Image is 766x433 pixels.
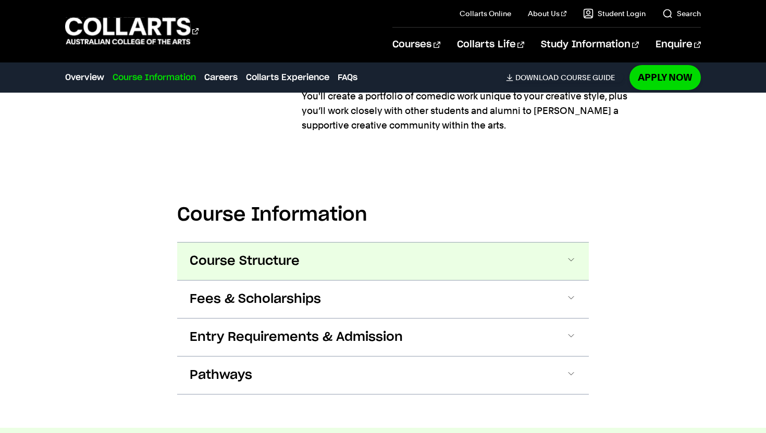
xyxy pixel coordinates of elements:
[65,16,199,46] div: Go to homepage
[528,8,566,19] a: About Us
[190,329,403,346] span: Entry Requirements & Admission
[506,73,623,82] a: DownloadCourse Guide
[656,28,701,62] a: Enquire
[583,8,646,19] a: Student Login
[460,8,511,19] a: Collarts Online
[515,73,559,82] span: Download
[113,71,196,84] a: Course Information
[177,281,589,318] button: Fees & Scholarships
[177,319,589,356] button: Entry Requirements & Admission
[246,71,329,84] a: Collarts Experience
[190,253,300,270] span: Course Structure
[177,203,589,226] h2: Course Information
[629,65,701,90] a: Apply Now
[177,356,589,394] button: Pathways
[190,367,252,384] span: Pathways
[662,8,701,19] a: Search
[392,28,440,62] a: Courses
[541,28,639,62] a: Study Information
[65,71,104,84] a: Overview
[457,28,524,62] a: Collarts Life
[338,71,357,84] a: FAQs
[190,291,321,308] span: Fees & Scholarships
[177,243,589,280] button: Course Structure
[204,71,238,84] a: Careers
